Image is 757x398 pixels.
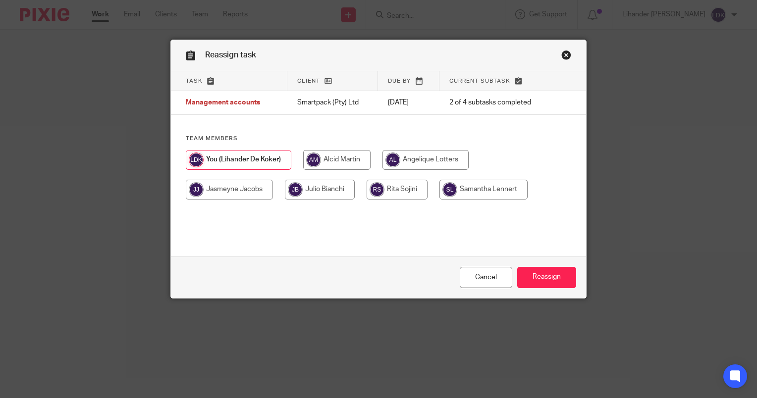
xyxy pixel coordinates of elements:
[186,78,203,84] span: Task
[439,91,553,115] td: 2 of 4 subtasks completed
[186,99,260,106] span: Management accounts
[205,51,256,59] span: Reassign task
[297,78,320,84] span: Client
[460,267,512,288] a: Close this dialog window
[388,98,430,107] p: [DATE]
[561,50,571,63] a: Close this dialog window
[186,135,571,143] h4: Team members
[449,78,510,84] span: Current subtask
[388,78,411,84] span: Due by
[297,98,368,107] p: Smartpack (Pty) Ltd
[517,267,576,288] input: Reassign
